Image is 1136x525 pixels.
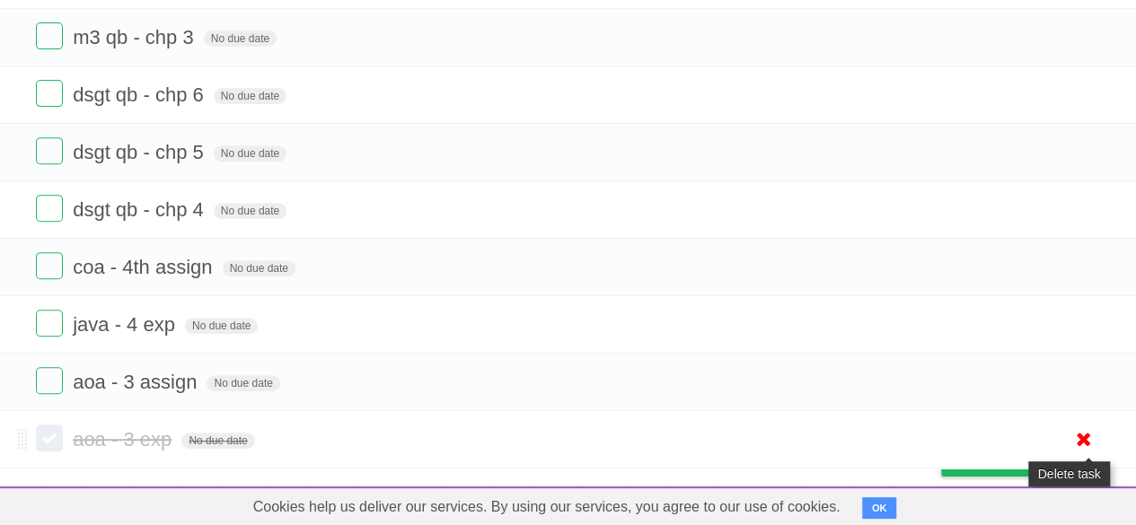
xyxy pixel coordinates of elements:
span: No due date [207,375,279,391]
span: No due date [214,88,286,104]
span: No due date [204,31,277,47]
span: Cookies help us deliver our services. By using our services, you agree to our use of cookies. [235,489,859,525]
label: Done [36,367,63,394]
span: m3 qb - chp 3 [73,26,198,48]
span: No due date [181,433,254,449]
span: aoa - 3 exp [73,428,176,451]
span: No due date [214,203,286,219]
button: OK [862,497,897,519]
span: java - 4 exp [73,313,180,336]
label: Done [36,80,63,107]
label: Done [36,195,63,222]
span: No due date [223,260,295,276]
label: Done [36,22,63,49]
span: coa - 4th assign [73,256,216,278]
span: No due date [185,318,258,334]
span: Buy me a coffee [979,444,1091,476]
label: Done [36,424,63,451]
span: dsgt qb - chp 4 [73,198,208,221]
span: dsgt qb - chp 6 [73,83,208,106]
label: Done [36,252,63,279]
span: No due date [214,145,286,162]
span: aoa - 3 assign [73,371,201,393]
label: Done [36,310,63,337]
label: Done [36,137,63,164]
span: dsgt qb - chp 5 [73,141,208,163]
